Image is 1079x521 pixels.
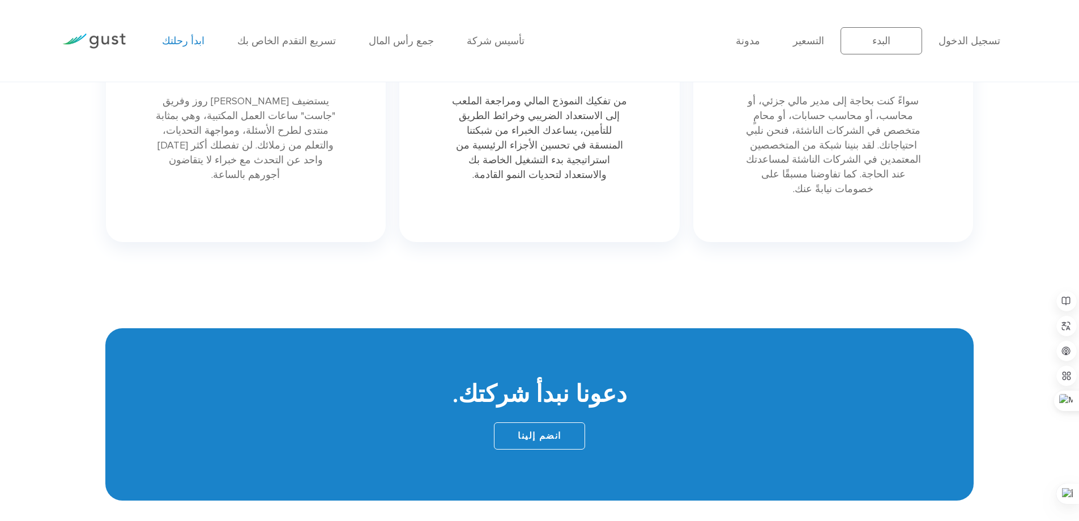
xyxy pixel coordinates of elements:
[518,430,561,442] font: انضم إلينا
[494,422,585,450] a: انضم إلينا
[736,35,760,47] a: مدونة
[453,380,627,409] font: دعونا نبدأ شركتك.
[62,33,126,49] img: شعار العاصفة
[872,35,890,47] font: البدء
[467,35,524,47] a: تأسيس شركة
[841,27,922,54] a: البدء
[162,35,204,47] a: ابدأ رحلتك
[369,35,434,47] a: جمع رأس المال
[793,35,824,47] a: التسعير
[939,35,1000,47] a: تسجيل الدخول
[237,35,336,47] a: تسريع التقدم الخاص بك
